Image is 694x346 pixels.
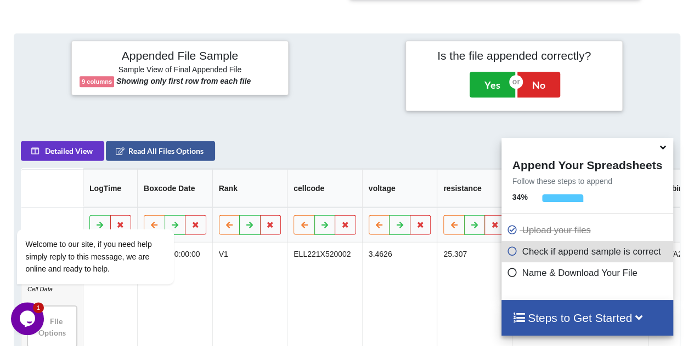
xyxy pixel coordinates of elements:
th: Rank [212,169,287,207]
h4: Append Your Spreadsheets [501,155,673,172]
p: Follow these steps to append [501,176,673,187]
p: Check if append sample is correct [507,245,670,258]
div: File Options [31,309,74,343]
button: Yes [470,72,515,97]
p: Upload your files [507,223,670,237]
h4: Steps to Get Started [512,311,662,325]
th: voltage [362,169,437,207]
th: cellcode [287,169,363,207]
h4: Appended File Sample [80,49,280,64]
b: 9 columns [82,78,112,85]
b: Showing only first row from each file [116,77,251,85]
iframe: chat widget [11,130,208,297]
iframe: chat widget [11,302,46,335]
p: Name & Download Your File [507,266,670,280]
button: No [517,72,560,97]
th: resistance [437,169,512,207]
h4: Is the file appended correctly? [414,49,614,62]
b: 34 % [512,193,528,201]
h6: Sample View of Final Appended File [80,65,280,76]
